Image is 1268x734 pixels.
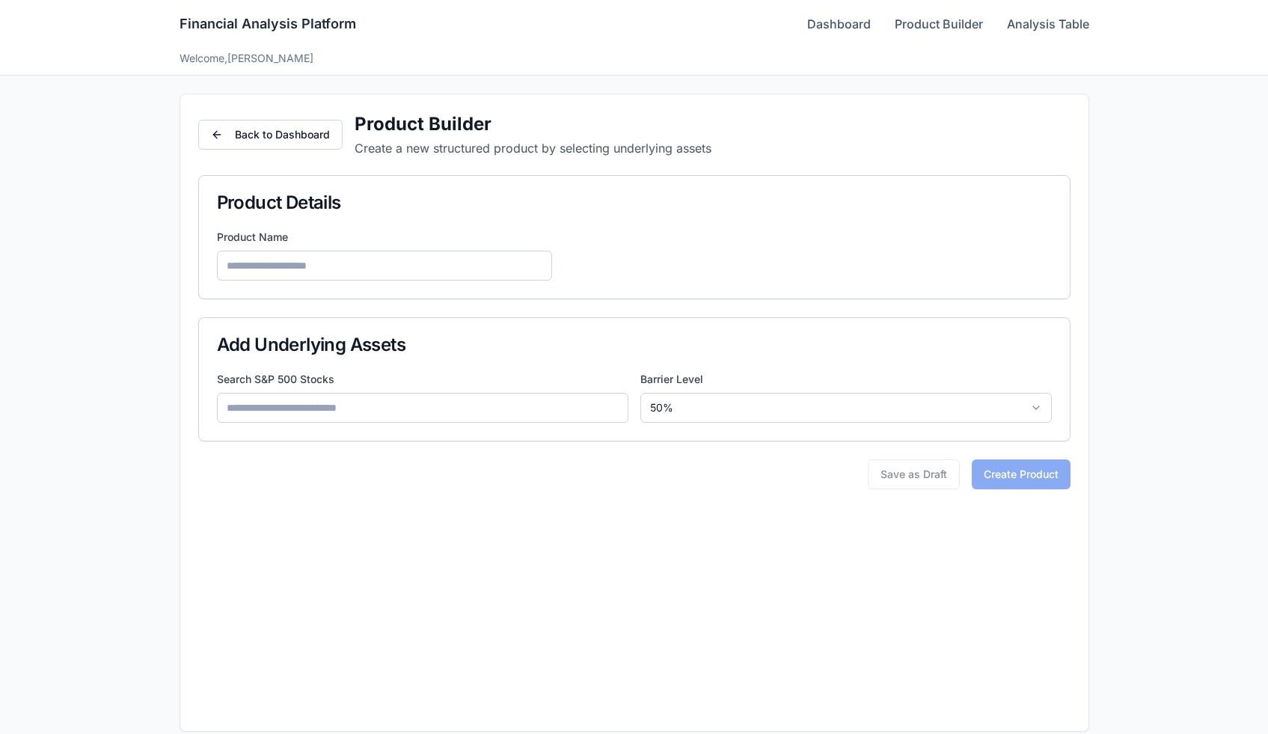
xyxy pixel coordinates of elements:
div: Add Underlying Assets [217,336,1052,354]
h1: Financial Analysis Platform [180,13,356,34]
a: Product Builder [895,15,983,33]
button: Back to Dashboard [198,120,343,150]
label: Barrier Level [640,372,1052,387]
div: Product Details [217,194,1052,212]
label: Product Name [217,230,1052,245]
h2: Product Builder [355,112,711,136]
p: Create a new structured product by selecting underlying assets [355,139,711,157]
div: Welcome, [PERSON_NAME] [180,51,1089,66]
a: Analysis Table [1007,15,1089,33]
label: Search S&P 500 Stocks [217,372,628,387]
a: Dashboard [807,15,871,33]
